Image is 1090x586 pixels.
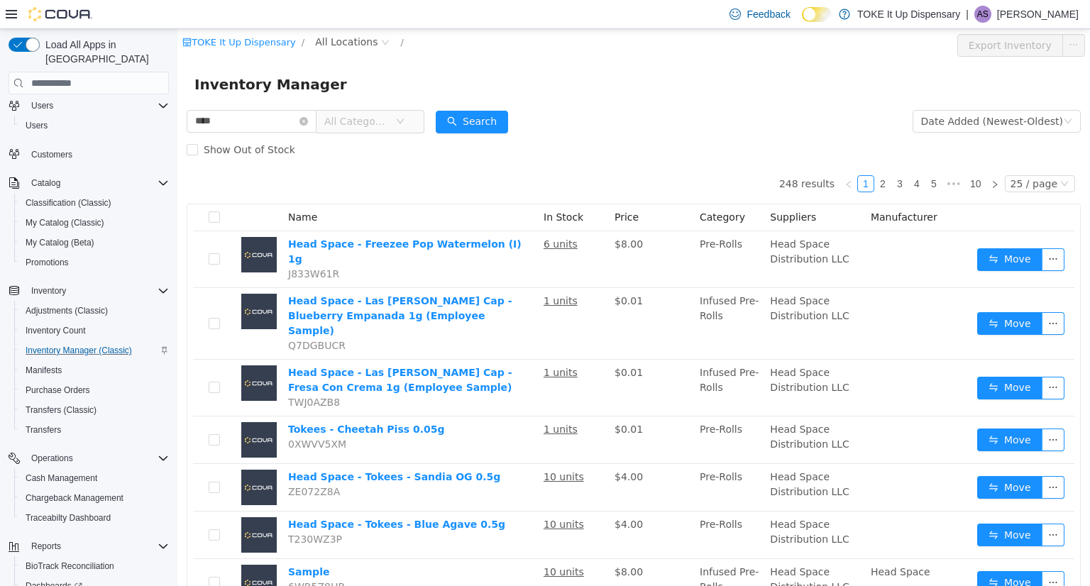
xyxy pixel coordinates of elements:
a: Head Space - Tokees - Sandia OG 0.5g [111,442,323,453]
span: T230WZ3P [111,504,165,516]
span: Catalog [31,177,60,189]
a: Head Space - Las [PERSON_NAME] Cap - Blueberry Empanada 1g (Employee Sample) [111,266,335,307]
span: Head Space Distribution LLC [593,209,672,236]
span: Cash Management [26,472,97,484]
span: Inventory Manager (Classic) [26,345,132,356]
td: Infused Pre-Rolls [517,530,587,577]
span: Head Space Distribution LLC [593,338,672,364]
span: Customers [26,145,169,163]
button: Inventory Count [14,321,175,341]
a: Tokees - Cheetah Piss 0.05g [111,394,268,406]
button: Users [14,116,175,136]
td: Pre-Rolls [517,202,587,259]
div: Date Added (Newest-Oldest) [744,82,886,103]
i: icon: left [667,151,676,160]
li: 5 [748,146,765,163]
span: Transfers (Classic) [26,404,97,416]
a: Classification (Classic) [20,194,117,211]
button: Inventory Manager (Classic) [14,341,175,360]
u: 1 units [366,266,400,277]
button: BioTrack Reconciliation [14,556,175,576]
button: Transfers [14,420,175,440]
a: Manifests [20,362,67,379]
td: Infused Pre-Rolls [517,331,587,387]
img: Sample placeholder [64,536,99,571]
span: Name [111,182,140,194]
span: Inventory Count [26,325,86,336]
button: Operations [26,450,79,467]
span: $4.00 [437,490,466,501]
i: icon: down [883,150,891,160]
td: Pre-Rolls [517,482,587,530]
img: Head Space - Tokees - Sandia OG 0.5g placeholder [64,441,99,476]
input: Dark Mode [802,7,832,22]
p: [PERSON_NAME] [997,6,1079,23]
span: Head Space Distribution LLC [593,266,672,292]
li: 1 [680,146,697,163]
span: All Categories [147,85,211,99]
a: Customers [26,146,78,163]
button: Reports [3,536,175,556]
a: Transfers [20,421,67,438]
span: Show Out of Stock [21,115,123,126]
a: My Catalog (Classic) [20,214,110,231]
span: $8.00 [437,537,466,548]
div: 25 / page [833,147,880,162]
button: Promotions [14,253,175,272]
button: My Catalog (Beta) [14,233,175,253]
span: Reports [26,538,169,555]
button: icon: ellipsis [864,219,887,242]
button: Transfers (Classic) [14,400,175,420]
div: Admin Sawicki [974,6,991,23]
span: TWJ0AZB8 [111,367,163,379]
span: Manifests [26,365,62,376]
a: Head Space - Las [PERSON_NAME] Cap - Fresa Con Crema 1g (Employee Sample) [111,338,335,364]
span: Chargeback Management [20,490,169,507]
li: 3 [714,146,731,163]
span: Manifests [20,362,169,379]
span: $4.00 [437,442,466,453]
span: / [124,8,127,18]
i: icon: down [886,88,895,98]
span: Q7DGBUCR [111,311,168,322]
button: icon: swapMove [800,283,865,306]
span: My Catalog (Classic) [20,214,169,231]
button: Manifests [14,360,175,380]
button: Inventory [26,282,72,299]
span: Chargeback Management [26,492,123,504]
img: Head Space - Las Frescas Cap - Fresa Con Crema 1g (Employee Sample) placeholder [64,336,99,372]
li: 10 [788,146,809,163]
button: Classification (Classic) [14,193,175,213]
span: My Catalog (Beta) [26,237,94,248]
span: Classification (Classic) [26,197,111,209]
span: $0.01 [437,394,466,406]
a: 10 [788,147,808,162]
li: 2 [697,146,714,163]
button: Customers [3,144,175,165]
li: Previous Page [663,146,680,163]
a: Adjustments (Classic) [20,302,114,319]
span: BioTrack Reconciliation [20,558,169,575]
button: icon: searchSearch [258,82,331,104]
button: icon: ellipsis [864,399,887,422]
button: icon: ellipsis [885,5,908,28]
span: Feedback [747,7,790,21]
span: Reports [31,541,61,552]
p: | [966,6,969,23]
td: Pre-Rolls [517,387,587,435]
button: Chargeback Management [14,488,175,508]
span: $8.00 [437,209,466,221]
u: 1 units [366,338,400,349]
span: Price [437,182,461,194]
button: icon: swapMove [800,399,865,422]
span: Category [522,182,568,194]
u: 10 units [366,490,407,501]
li: 4 [731,146,748,163]
a: Head Space - Tokees - Blue Agave 0.5g [111,490,328,501]
button: Users [3,96,175,116]
span: Traceabilty Dashboard [20,509,169,526]
span: ZE072Z8A [111,457,163,468]
i: icon: shop [5,9,14,18]
span: Classification (Classic) [20,194,169,211]
span: In Stock [366,182,406,194]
